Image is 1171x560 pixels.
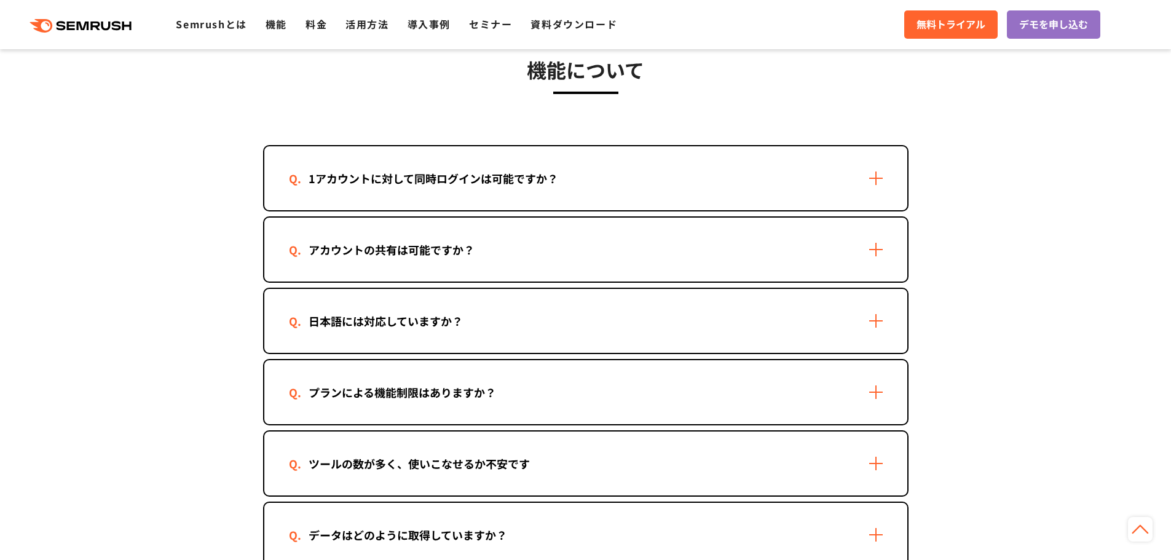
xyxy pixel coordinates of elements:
[266,17,287,31] a: 機能
[289,455,550,473] div: ツールの数が多く、使いこなせるか不安です
[904,10,998,39] a: 無料トライアル
[176,17,246,31] a: Semrushとは
[289,312,483,330] div: 日本語には対応していますか？
[289,170,578,187] div: 1アカウントに対して同時ログインは可能ですか？
[289,384,516,401] div: プランによる機能制限はありますか？
[289,241,494,259] div: アカウントの共有は可能ですか？
[530,17,617,31] a: 資料ダウンロード
[917,17,985,33] span: 無料トライアル
[263,54,909,85] h3: 機能について
[289,526,527,544] div: データはどのように取得していますか？
[306,17,327,31] a: 料金
[345,17,388,31] a: 活用方法
[1019,17,1088,33] span: デモを申し込む
[408,17,451,31] a: 導入事例
[1007,10,1100,39] a: デモを申し込む
[469,17,512,31] a: セミナー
